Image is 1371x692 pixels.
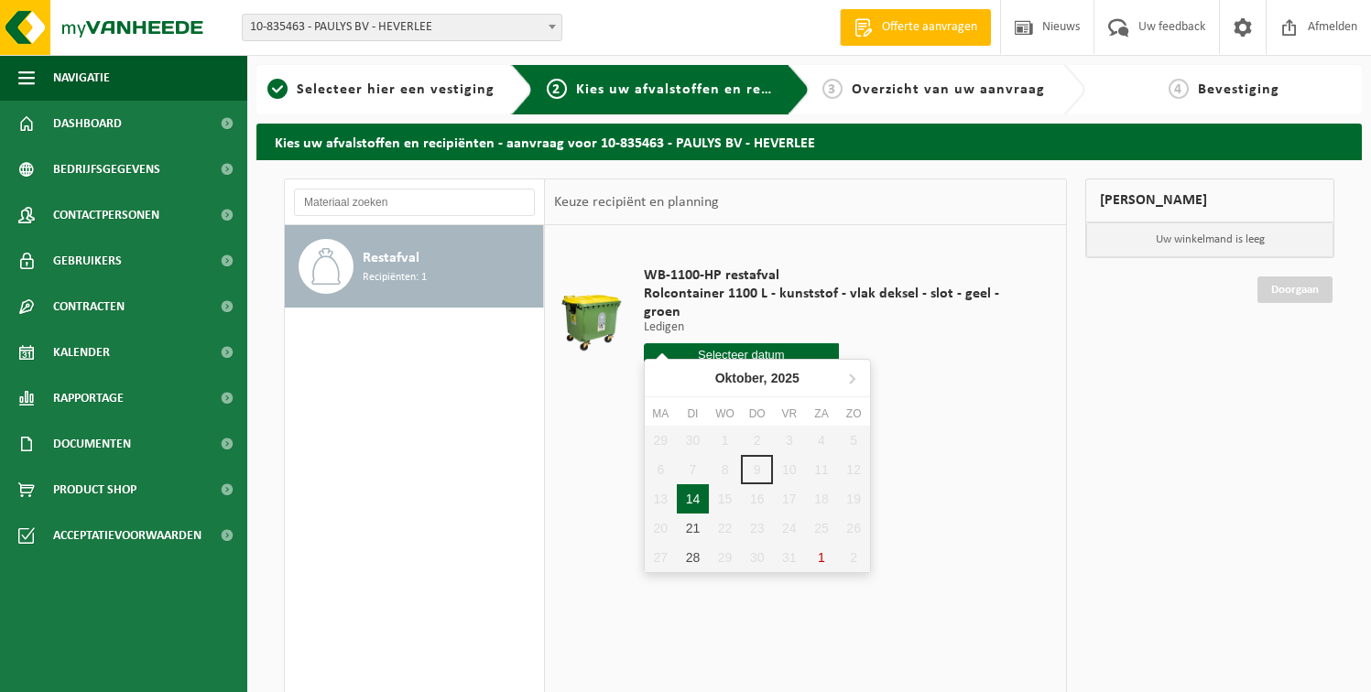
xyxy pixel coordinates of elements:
[363,247,419,269] span: Restafval
[1085,178,1334,222] div: [PERSON_NAME]
[805,405,837,423] div: za
[53,192,159,238] span: Contactpersonen
[297,82,495,97] span: Selecteer hier een vestiging
[1257,276,1333,303] a: Doorgaan
[644,266,1035,285] span: WB-1100-HP restafval
[644,321,1035,334] p: Ledigen
[53,375,124,421] span: Rapportage
[840,9,991,46] a: Offerte aanvragen
[877,18,982,37] span: Offerte aanvragen
[852,82,1045,97] span: Overzicht van uw aanvraag
[242,14,562,41] span: 10-835463 - PAULYS BV - HEVERLEE
[1169,79,1189,99] span: 4
[677,543,709,572] div: 28
[53,467,136,513] span: Product Shop
[267,79,288,99] span: 1
[53,330,110,375] span: Kalender
[677,484,709,514] div: 14
[576,82,828,97] span: Kies uw afvalstoffen en recipiënten
[708,363,807,393] div: Oktober,
[53,146,160,192] span: Bedrijfsgegevens
[53,284,125,330] span: Contracten
[1086,222,1333,257] p: Uw winkelmand is leeg
[256,124,1362,159] h2: Kies uw afvalstoffen en recipiënten - aanvraag voor 10-835463 - PAULYS BV - HEVERLEE
[53,238,122,284] span: Gebruikers
[53,421,131,467] span: Documenten
[822,79,843,99] span: 3
[773,405,805,423] div: vr
[243,15,561,40] span: 10-835463 - PAULYS BV - HEVERLEE
[771,372,800,384] i: 2025
[53,513,201,558] span: Acceptatievoorwaarden
[363,269,427,287] span: Recipiënten: 1
[266,79,496,101] a: 1Selecteer hier een vestiging
[547,79,567,99] span: 2
[545,179,728,225] div: Keuze recipiënt en planning
[1198,82,1279,97] span: Bevestiging
[741,405,773,423] div: do
[838,405,870,423] div: zo
[677,405,709,423] div: di
[645,405,677,423] div: ma
[644,343,839,366] input: Selecteer datum
[53,101,122,146] span: Dashboard
[644,285,1035,321] span: Rolcontainer 1100 L - kunststof - vlak deksel - slot - geel - groen
[285,225,544,308] button: Restafval Recipiënten: 1
[53,55,110,101] span: Navigatie
[294,189,535,216] input: Materiaal zoeken
[677,514,709,543] div: 21
[709,405,741,423] div: wo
